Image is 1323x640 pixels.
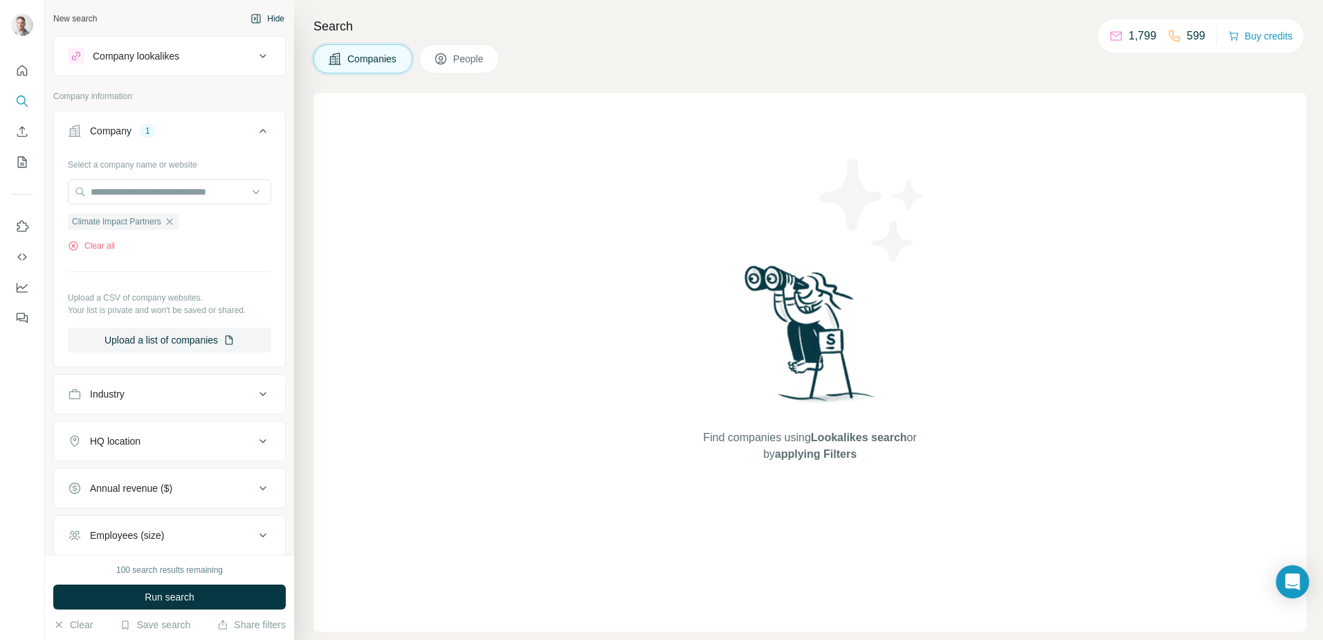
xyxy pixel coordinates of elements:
p: Your list is private and won't be saved or shared. [68,304,271,317]
button: Industry [54,377,285,411]
span: Lookalikes search [811,432,907,443]
span: Run search [145,590,194,604]
img: Avatar [11,14,33,36]
p: 1,799 [1129,28,1156,44]
span: Find companies using or by [699,429,920,463]
button: Company1 [54,114,285,153]
button: My lists [11,150,33,175]
button: Employees (size) [54,519,285,552]
div: Company [90,124,131,138]
div: 1 [140,125,156,137]
p: 599 [1187,28,1205,44]
button: Enrich CSV [11,119,33,144]
img: Surfe Illustration - Woman searching with binoculars [738,262,882,416]
span: Climate Impact Partners [72,215,161,228]
div: Employees (size) [90,528,164,542]
div: Company lookalikes [93,49,179,63]
div: Open Intercom Messenger [1276,565,1309,598]
span: People [453,52,485,66]
button: Feedback [11,305,33,330]
button: Hide [241,8,294,29]
button: Run search [53,585,286,610]
div: New search [53,12,97,25]
button: Use Surfe on LinkedIn [11,214,33,239]
button: Buy credits [1228,26,1293,46]
button: Search [11,89,33,114]
button: Company lookalikes [54,39,285,73]
button: Save search [120,618,190,632]
button: Clear [53,618,93,632]
img: Surfe Illustration - Stars [810,148,935,273]
button: Quick start [11,58,33,83]
div: Select a company name or website [68,153,271,171]
p: Upload a CSV of company websites. [68,292,271,304]
button: Use Surfe API [11,245,33,269]
div: Annual revenue ($) [90,481,172,495]
p: Company information [53,90,286,103]
button: Clear all [68,240,115,252]
button: Annual revenue ($) [54,472,285,505]
div: Industry [90,387,125,401]
button: HQ location [54,425,285,458]
span: Companies [347,52,398,66]
button: Share filters [217,618,286,632]
h4: Search [313,17,1306,36]
div: HQ location [90,434,140,448]
button: Upload a list of companies [68,328,271,353]
button: Dashboard [11,275,33,300]
div: 100 search results remaining [116,564,223,576]
span: applying Filters [775,448,857,460]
